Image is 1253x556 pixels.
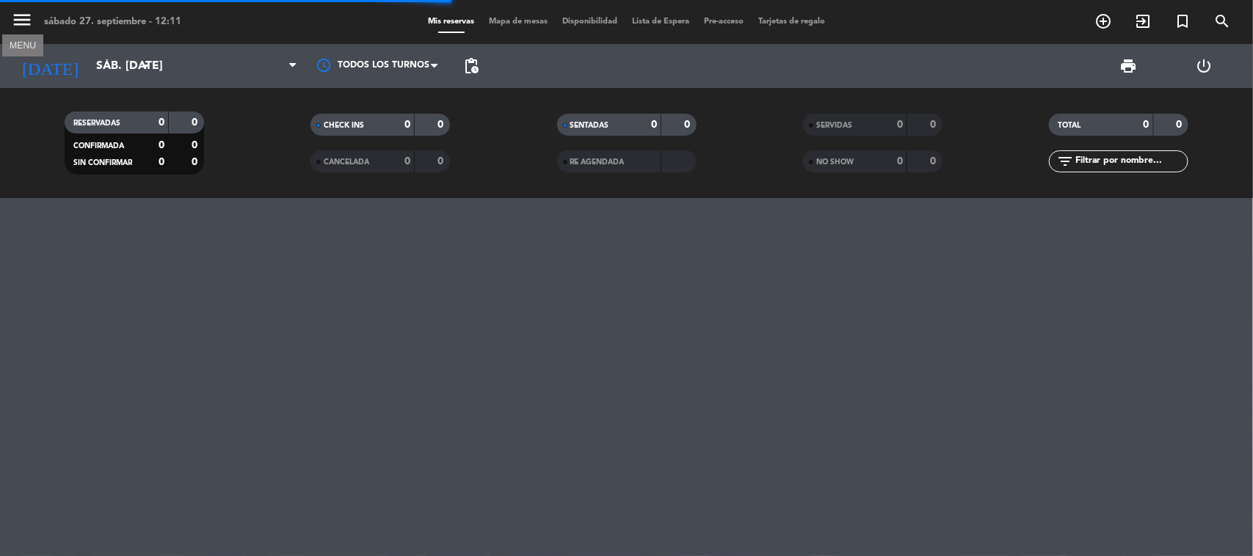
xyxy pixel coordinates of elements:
[482,18,555,26] span: Mapa de mesas
[462,57,480,75] span: pending_actions
[1134,12,1152,30] i: exit_to_app
[1174,12,1191,30] i: turned_in_not
[555,18,625,26] span: Disponibilidad
[1074,153,1188,169] input: Filtrar por nombre...
[1120,57,1138,75] span: print
[816,122,852,129] span: SERVIDAS
[816,158,854,166] span: NO SHOW
[324,158,369,166] span: CANCELADA
[2,38,43,51] div: MENU
[421,18,482,26] span: Mis reservas
[930,156,939,167] strong: 0
[137,57,154,75] i: arrow_drop_down
[1166,44,1242,88] div: LOG OUT
[1213,12,1231,30] i: search
[192,140,200,150] strong: 0
[751,18,832,26] span: Tarjetas de regalo
[1056,153,1074,170] i: filter_list
[1196,57,1213,75] i: power_settings_new
[73,159,132,167] span: SIN CONFIRMAR
[159,157,164,167] strong: 0
[73,120,120,127] span: RESERVADAS
[192,157,200,167] strong: 0
[404,120,410,130] strong: 0
[44,15,181,29] div: sábado 27. septiembre - 12:11
[192,117,200,128] strong: 0
[159,117,164,128] strong: 0
[404,156,410,167] strong: 0
[11,50,89,82] i: [DATE]
[625,18,697,26] span: Lista de Espera
[897,156,903,167] strong: 0
[897,120,903,130] strong: 0
[11,9,33,36] button: menu
[1094,12,1112,30] i: add_circle_outline
[1177,120,1185,130] strong: 0
[11,9,33,31] i: menu
[651,120,657,130] strong: 0
[159,140,164,150] strong: 0
[324,122,364,129] span: CHECK INS
[684,120,693,130] strong: 0
[73,142,124,150] span: CONFIRMADA
[438,156,447,167] strong: 0
[1144,120,1150,130] strong: 0
[438,120,447,130] strong: 0
[570,122,609,129] span: SENTADAS
[570,158,625,166] span: RE AGENDADA
[1058,122,1081,129] span: TOTAL
[697,18,751,26] span: Pre-acceso
[930,120,939,130] strong: 0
